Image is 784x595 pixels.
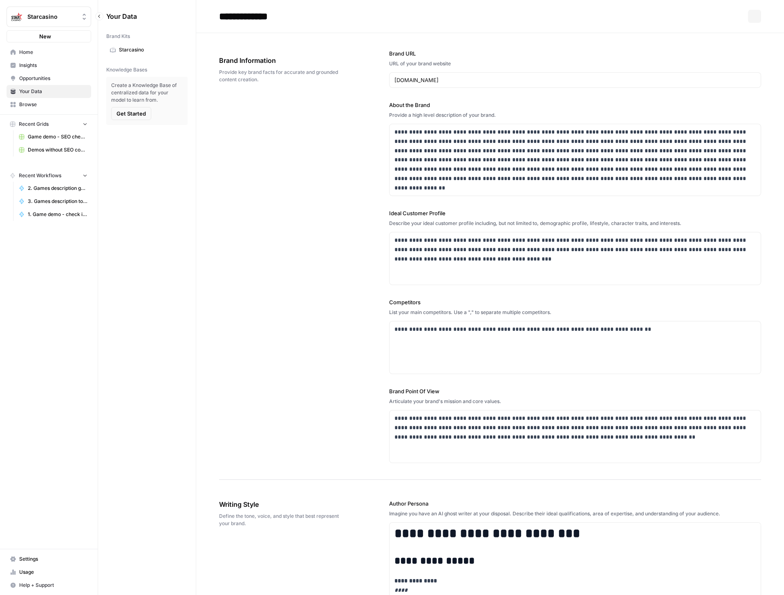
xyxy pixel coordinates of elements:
[15,130,91,143] a: Game demo - SEO check - ALL GAMES
[7,59,91,72] a: Insights
[119,46,184,53] span: Starcasino
[19,62,87,69] span: Insights
[19,172,61,179] span: Recent Workflows
[111,107,151,120] button: Get Started
[111,82,183,104] span: Create a Knowledge Base of centralized data for your model to learn from.
[219,56,343,65] span: Brand Information
[15,143,91,156] a: Demos without SEO content
[19,75,87,82] span: Opportunities
[15,182,91,195] a: 2. Games description generator
[27,13,77,21] span: Starcasino
[7,579,91,592] button: Help + Support
[389,387,762,395] label: Brand Point Of View
[39,32,51,40] span: New
[7,7,91,27] button: Workspace: Starcasino
[389,298,762,306] label: Competitors
[28,133,87,140] span: Game demo - SEO check - ALL GAMES
[28,146,87,154] span: Demos without SEO content
[19,101,87,108] span: Browse
[116,109,146,118] span: Get Started
[15,195,91,208] a: 3. Games description to contenfull - STEP 1
[106,11,178,21] span: Your Data
[389,220,762,227] div: Describe your ideal customer profile including, but not limited to, demographic profile, lifestyl...
[389,499,762,508] label: Author Persona
[389,209,762,217] label: Ideal Customer Profile
[7,98,91,111] a: Browse
[106,33,130,40] span: Brand Kits
[389,510,762,517] div: Imagine you have an AI ghost writer at your disposal. Describe their ideal qualifications, area o...
[7,553,91,566] a: Settings
[389,309,762,316] div: List your main competitors. Use a "," to separate multiple competitors.
[28,198,87,205] span: 3. Games description to contenfull - STEP 1
[19,49,87,56] span: Home
[106,66,147,74] span: Knowledge Bases
[28,185,87,192] span: 2. Games description generator
[7,118,91,130] button: Recent Grids
[7,30,91,42] button: New
[28,211,87,218] span: 1. Game demo - check if SEO text exist
[389,101,762,109] label: About the Brand
[7,566,91,579] a: Usage
[389,111,762,119] div: Provide a high level description of your brand.
[19,88,87,95] span: Your Data
[389,398,762,405] div: Articulate your brand's mission and core values.
[7,169,91,182] button: Recent Workflows
[7,46,91,59] a: Home
[7,72,91,85] a: Opportunities
[19,120,49,128] span: Recent Grids
[219,69,343,83] span: Provide key brand facts for accurate and grounded content creation.
[394,76,756,84] input: www.sundaysoccer.com
[389,49,762,58] label: Brand URL
[7,85,91,98] a: Your Data
[19,555,87,563] span: Settings
[19,568,87,576] span: Usage
[15,208,91,221] a: 1. Game demo - check if SEO text exist
[106,43,188,56] a: Starcasino
[389,60,762,67] div: URL of your brand website
[19,582,87,589] span: Help + Support
[219,499,343,509] span: Writing Style
[9,9,24,24] img: Starcasino Logo
[219,513,343,527] span: Define the tone, voice, and style that best represent your brand.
